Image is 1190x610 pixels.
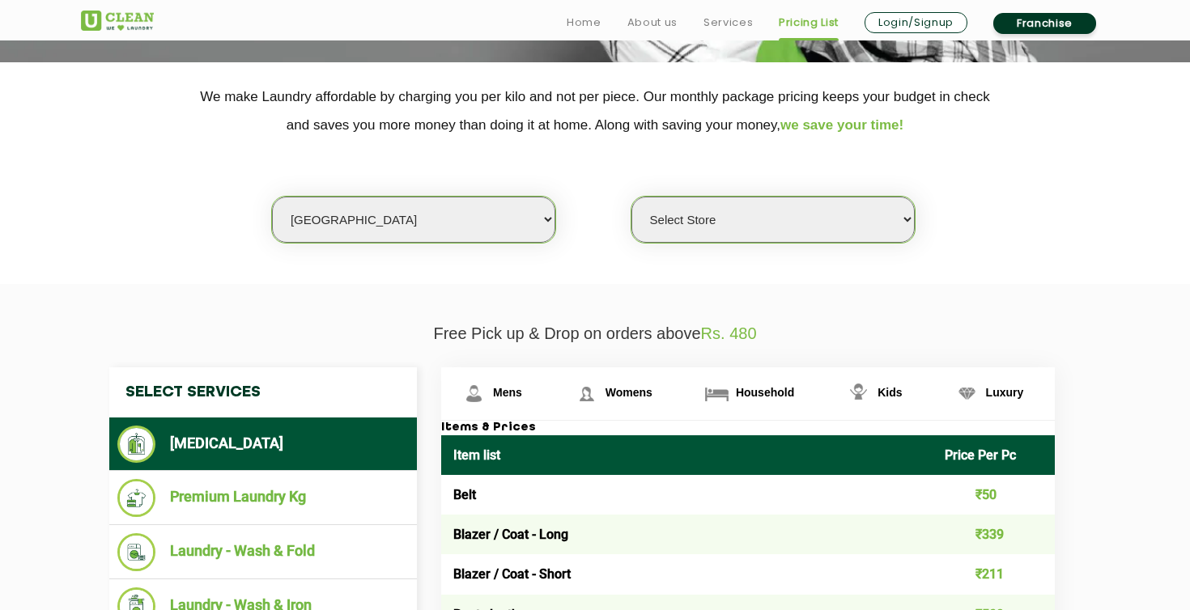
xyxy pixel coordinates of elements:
img: Household [703,379,731,408]
th: Price Per Pc [933,435,1056,475]
img: Laundry - Wash & Fold [117,533,155,571]
td: ₹211 [933,554,1056,594]
span: Luxury [986,386,1024,399]
a: About us [627,13,678,32]
span: we save your time! [780,117,903,133]
h3: Items & Prices [441,421,1055,435]
img: UClean Laundry and Dry Cleaning [81,11,154,31]
span: Kids [878,386,902,399]
a: Franchise [993,13,1096,34]
li: Premium Laundry Kg [117,479,409,517]
a: Home [567,13,601,32]
a: Login/Signup [865,12,967,33]
img: Premium Laundry Kg [117,479,155,517]
h4: Select Services [109,367,417,417]
li: Laundry - Wash & Fold [117,533,409,571]
a: Pricing List [779,13,839,32]
p: We make Laundry affordable by charging you per kilo and not per piece. Our monthly package pricin... [81,83,1109,139]
td: ₹50 [933,475,1056,515]
img: Mens [460,379,488,408]
img: Dry Cleaning [117,426,155,463]
img: Luxury [953,379,981,408]
a: Services [703,13,753,32]
td: ₹339 [933,515,1056,554]
span: Rs. 480 [701,324,757,342]
td: Belt [441,475,933,515]
td: Blazer / Coat - Long [441,515,933,554]
li: [MEDICAL_DATA] [117,426,409,463]
th: Item list [441,435,933,475]
span: Womens [606,386,652,399]
img: Womens [572,379,601,408]
p: Free Pick up & Drop on orders above [81,324,1109,343]
td: Blazer / Coat - Short [441,554,933,594]
span: Household [736,386,794,399]
span: Mens [493,386,522,399]
img: Kids [844,379,873,408]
